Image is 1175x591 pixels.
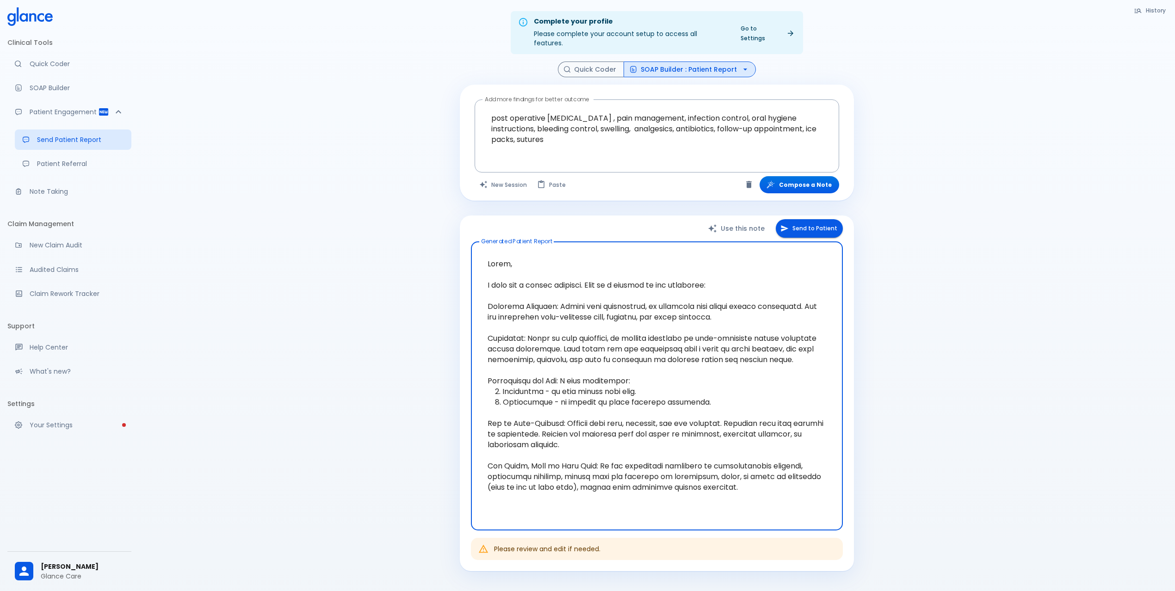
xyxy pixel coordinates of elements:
li: Claim Management [7,213,131,235]
div: Patient Reports & Referrals [7,102,131,122]
p: What's new? [30,367,124,376]
p: Glance Care [41,572,124,581]
button: Use this note [699,219,776,238]
li: Clinical Tools [7,31,131,54]
div: Please review and edit if needed. [494,541,600,557]
p: Help Center [30,343,124,352]
div: Complete your profile [534,17,728,27]
a: Moramiz: Find ICD10AM codes instantly [7,54,131,74]
p: Send Patient Report [37,135,124,144]
a: Send a patient summary [15,129,131,150]
a: Go to Settings [735,22,799,45]
p: Patient Referral [37,159,124,168]
a: Monitor progress of claim corrections [7,283,131,304]
div: Recent updates and feature releases [7,361,131,382]
p: Quick Coder [30,59,124,68]
li: Settings [7,393,131,415]
p: SOAP Builder [30,83,124,92]
button: History [1129,4,1171,17]
button: Paste from clipboard [532,176,571,193]
li: Support [7,315,131,337]
a: Get help from our support team [7,337,131,357]
a: Please complete account setup [7,415,131,435]
button: Send to Patient [776,219,843,238]
span: [PERSON_NAME] [41,562,124,572]
p: Your Settings [30,420,124,430]
button: Quick Coder [558,62,624,78]
a: Advanced note-taking [7,181,131,202]
p: Note Taking [30,187,124,196]
div: Please complete your account setup to access all features. [534,14,728,51]
button: Compose a Note [760,176,839,193]
button: SOAP Builder : Patient Report [624,62,756,78]
p: New Claim Audit [30,240,124,250]
a: View audited claims [7,259,131,280]
textarea: Lorem, I dolo sit a consec adipisci. Elit se d eiusmod te inc utlaboree: Dolorema Aliquaen: Admin... [477,249,836,523]
button: Clears all inputs and results. [475,176,532,193]
p: Patient Engagement [30,107,98,117]
p: Audited Claims [30,265,124,274]
a: Docugen: Compose a clinical documentation in seconds [7,78,131,98]
button: Clear [742,178,756,191]
div: [PERSON_NAME]Glance Care [7,555,131,587]
textarea: post operative [MEDICAL_DATA] , pain management, infection control, oral hygiene instructions, bl... [481,104,833,154]
a: Receive patient referrals [15,154,131,174]
a: Audit a new claim [7,235,131,255]
p: Claim Rework Tracker [30,289,124,298]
